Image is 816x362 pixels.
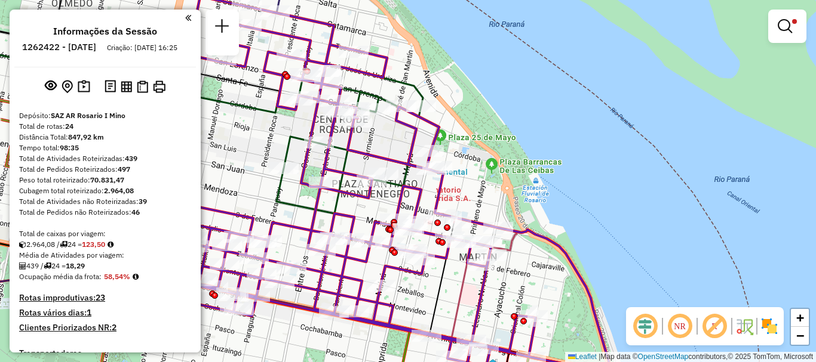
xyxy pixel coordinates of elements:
div: Depósito: [19,110,191,121]
div: 439 / 24 = [19,261,191,271]
span: Exibir rótulo [700,312,729,341]
div: Total de Pedidos Roteirizados: [19,164,191,175]
strong: 497 [118,165,130,174]
img: Fluxo de ruas [735,317,754,336]
button: Centralizar mapa no depósito ou ponto de apoio [59,78,75,96]
h4: Clientes Priorizados NR: [19,323,191,333]
strong: SAZ AR Rosario I Mino [51,111,125,120]
button: Imprimir Rotas [151,78,168,95]
h4: Rotas vários dias: [19,308,191,318]
strong: 847,92 km [68,132,104,141]
strong: 439 [125,154,137,163]
strong: 39 [139,197,147,206]
strong: 123,50 [82,240,105,249]
span: Ocultar NR [665,312,694,341]
span: + [796,310,804,325]
strong: 2 [112,322,116,333]
img: Exibir/Ocultar setores [760,317,779,336]
div: 2.964,08 / 24 = [19,239,191,250]
span: Ocupação média da frota: [19,272,102,281]
span: | [599,352,600,361]
a: Zoom in [791,309,809,327]
div: Total de Pedidos não Roteirizados: [19,207,191,218]
button: Logs desbloquear sessão [102,78,118,96]
h4: Transportadoras [19,348,191,358]
a: Nova sessão e pesquisa [210,14,234,41]
span: − [796,328,804,343]
a: Zoom out [791,327,809,345]
i: Total de rotas [44,262,51,270]
h6: 1262422 - [DATE] [22,42,96,52]
div: Média de Atividades por viagem: [19,250,191,261]
button: Exibir sessão original [42,77,59,96]
i: Meta Caixas/viagem: 266,08 Diferença: -142,58 [108,241,113,248]
div: Total de Atividades não Roteirizadas: [19,196,191,207]
i: Total de rotas [60,241,68,248]
i: Total de Atividades [19,262,26,270]
a: Exibir filtros [773,14,802,38]
div: Peso total roteirizado: [19,175,191,185]
div: Total de rotas: [19,121,191,132]
span: Ocultar deslocamento [631,312,659,341]
strong: 70.831,47 [90,175,124,184]
div: Map data © contributors,© 2025 TomTom, Microsoft [565,352,816,362]
a: OpenStreetMap [638,352,689,361]
em: Média calculada utilizando a maior ocupação (%Peso ou %Cubagem) de cada rota da sessão. Rotas cro... [133,273,139,280]
div: Tempo total: [19,143,191,153]
strong: 58,54% [104,272,130,281]
div: Criação: [DATE] 16:25 [102,42,182,53]
strong: 23 [96,292,105,303]
strong: 2.964,08 [104,186,134,195]
span: Filtro Ativo [792,19,797,24]
strong: 24 [65,122,73,131]
strong: 18,29 [66,261,85,270]
a: Leaflet [568,352,597,361]
div: Distância Total: [19,132,191,143]
div: Total de Atividades Roteirizadas: [19,153,191,164]
strong: 1 [87,307,91,318]
button: Visualizar Romaneio [134,78,151,95]
h4: Informações da Sessão [53,26,157,37]
div: Cubagem total roteirizado: [19,185,191,196]
button: Painel de Sugestão [75,78,93,96]
strong: 98:35 [60,143,79,152]
button: Visualizar relatório de Roteirização [118,78,134,94]
h4: Rotas improdutivas: [19,293,191,303]
strong: 46 [131,208,140,216]
i: Cubagem total roteirizado [19,241,26,248]
a: Clique aqui para minimizar o painel [185,11,191,24]
div: Total de caixas por viagem: [19,228,191,239]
